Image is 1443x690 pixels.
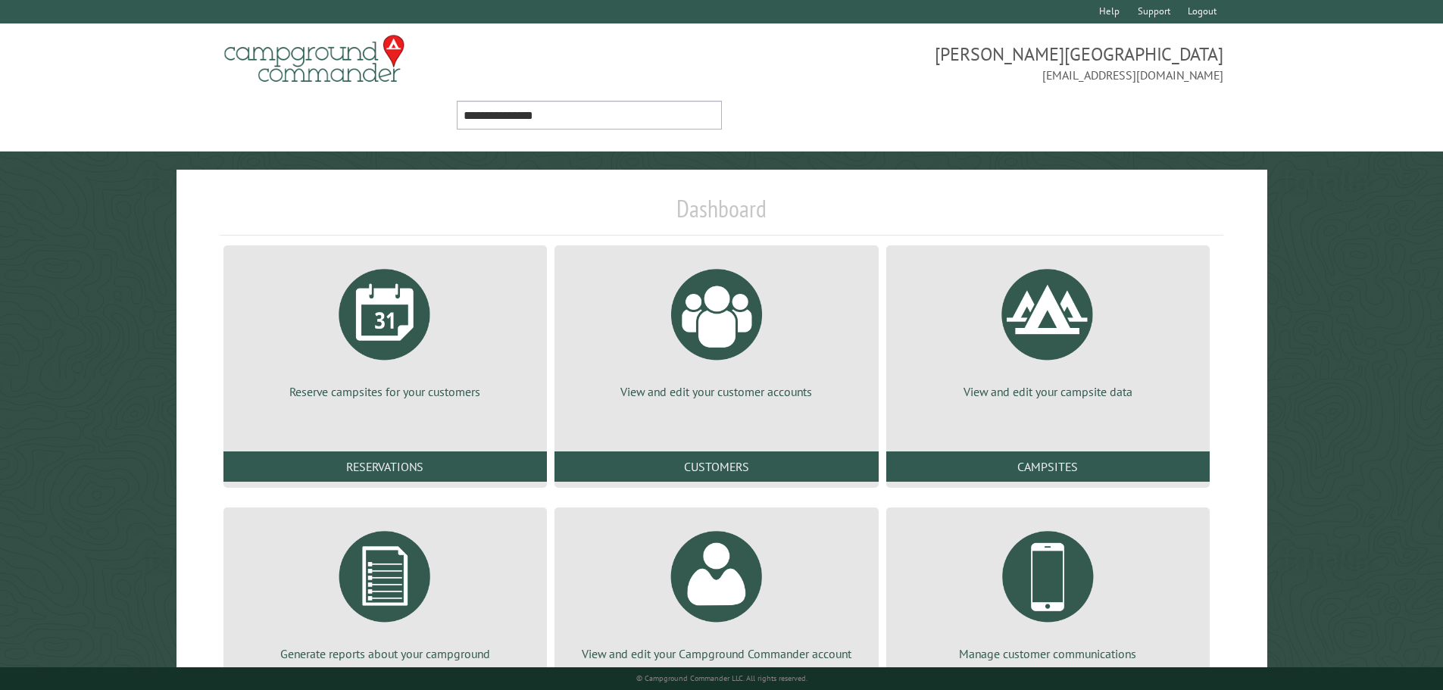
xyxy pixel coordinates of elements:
a: View and edit your Campground Commander account [573,520,860,662]
p: View and edit your campsite data [904,383,1192,400]
p: Reserve campsites for your customers [242,383,529,400]
a: Customers [554,451,878,482]
a: Campsites [886,451,1210,482]
small: © Campground Commander LLC. All rights reserved. [636,673,807,683]
p: View and edit your Campground Commander account [573,645,860,662]
a: Generate reports about your campground [242,520,529,662]
p: View and edit your customer accounts [573,383,860,400]
span: [PERSON_NAME][GEOGRAPHIC_DATA] [EMAIL_ADDRESS][DOMAIN_NAME] [722,42,1224,84]
a: View and edit your campsite data [904,258,1192,400]
a: Manage customer communications [904,520,1192,662]
p: Manage customer communications [904,645,1192,662]
a: Reserve campsites for your customers [242,258,529,400]
h1: Dashboard [220,194,1224,236]
img: Campground Commander [220,30,409,89]
a: View and edit your customer accounts [573,258,860,400]
p: Generate reports about your campground [242,645,529,662]
a: Reservations [223,451,547,482]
